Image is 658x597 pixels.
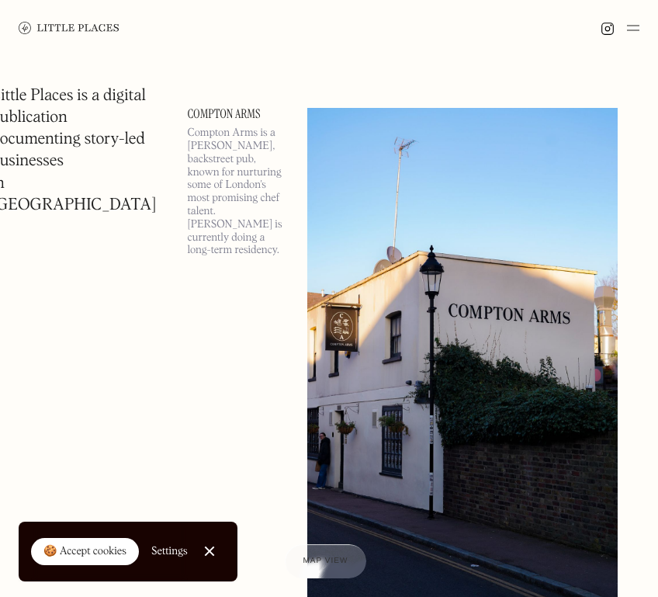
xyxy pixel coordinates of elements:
[285,544,367,578] a: Map view
[188,127,289,257] p: Compton Arms is a [PERSON_NAME], backstreet pub, known for nurturing some of London's most promis...
[31,538,139,566] a: 🍪 Accept cookies
[303,557,348,565] span: Map view
[151,534,188,569] a: Settings
[43,544,126,560] div: 🍪 Accept cookies
[151,546,188,557] div: Settings
[194,536,225,567] a: Close Cookie Popup
[307,108,618,597] img: Compton Arms
[188,108,289,120] a: Compton Arms
[209,551,210,552] div: Close Cookie Popup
